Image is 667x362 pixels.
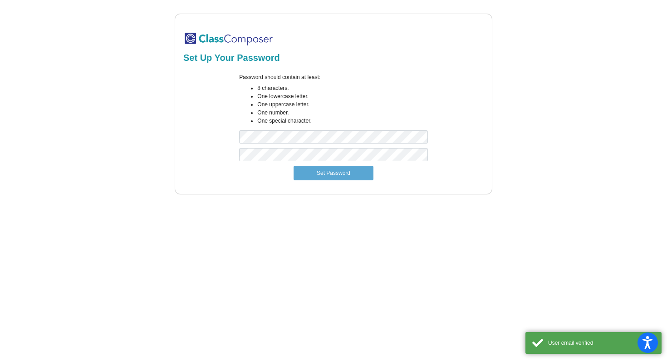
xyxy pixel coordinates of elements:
[239,73,320,81] label: Password should contain at least:
[294,166,373,180] button: Set Password
[257,92,427,100] li: One lowercase letter.
[257,117,427,125] li: One special character.
[548,339,655,347] div: User email verified
[257,100,427,109] li: One uppercase letter.
[257,109,427,117] li: One number.
[257,84,427,92] li: 8 characters.
[183,52,484,63] h2: Set Up Your Password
